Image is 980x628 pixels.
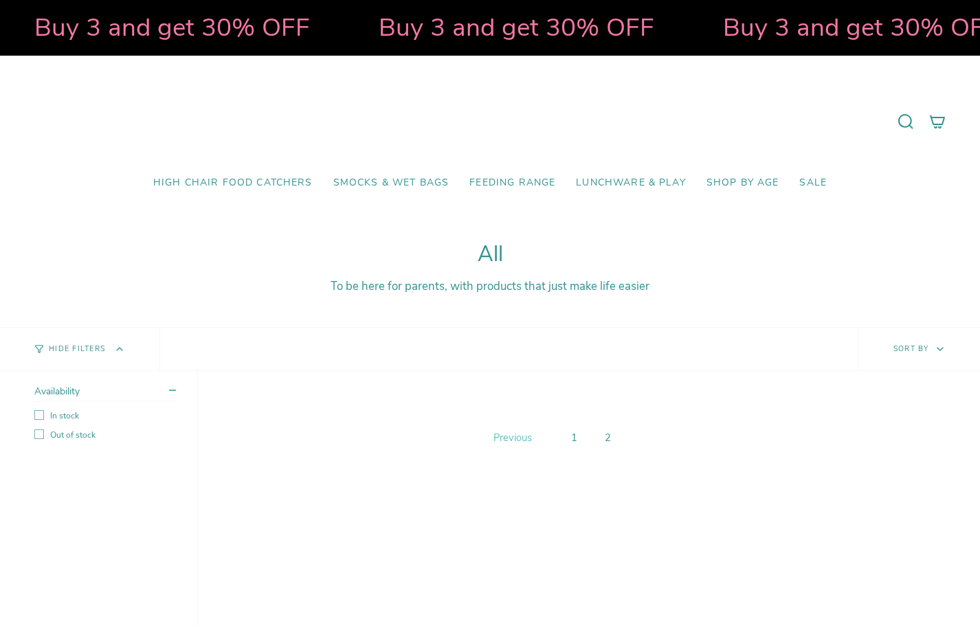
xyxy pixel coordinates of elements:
[490,427,535,448] a: Previous
[34,429,176,440] label: Out of stock
[858,328,980,370] button: Sort by
[49,346,105,353] span: Hide Filters
[459,167,566,199] a: Feeding Range
[372,76,609,167] a: Mumma’s Little Helpers
[34,385,80,398] span: Availability
[153,177,313,189] span: High Chair Food Catchers
[323,167,460,199] a: Smocks & Wet Bags
[377,10,653,45] strong: Buy 3 and get 30% OFF
[469,177,555,189] span: Feeding Range
[696,167,790,199] a: Shop by Age
[706,177,779,189] span: Shop by Age
[33,10,309,45] strong: Buy 3 and get 30% OFF
[566,167,695,199] a: Lunchware & Play
[566,428,583,447] a: 1
[599,428,616,447] a: 2
[789,167,837,199] a: SALE
[331,278,649,294] span: To be here for parents, with products that just make life easier
[493,431,532,445] span: Previous
[143,167,323,199] a: High Chair Food Catchers
[34,242,946,267] h1: All
[893,344,929,354] span: Sort by
[34,385,176,402] summary: Availability
[576,177,685,189] span: Lunchware & Play
[799,177,827,189] span: SALE
[333,177,449,189] span: Smocks & Wet Bags
[34,410,176,421] label: In stock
